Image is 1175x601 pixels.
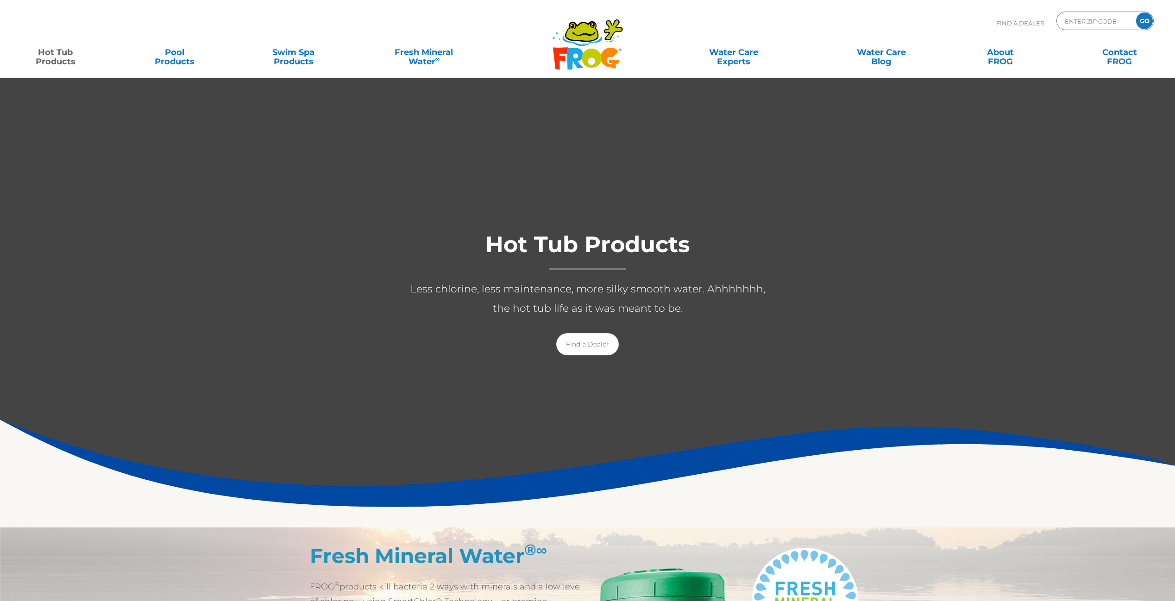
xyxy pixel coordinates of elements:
[1064,14,1126,28] input: Zip Code Form
[402,232,773,270] h1: Hot Tub Products
[402,279,773,318] p: Less chlorine, less maintenance, more silky smooth water. Ahhhhhhh, the hot tub life as it was me...
[556,333,619,355] a: Find a Dealer
[996,12,1044,35] p: Find A Dealer
[247,43,340,62] a: Swim SpaProducts
[1073,43,1166,62] a: ContactFROG
[435,55,440,62] sup: ∞
[334,580,339,588] sup: ®
[310,544,588,568] h2: Fresh Mineral Water
[659,43,809,62] a: Water CareExperts
[954,43,1047,62] a: AboutFROG
[1136,12,1153,29] input: GO
[366,43,482,62] a: Fresh MineralWater∞
[9,43,102,62] a: Hot TubProducts
[836,43,928,62] a: Water CareBlog
[128,43,221,62] a: PoolProducts
[524,540,547,559] sup: ®
[536,540,547,559] em: ∞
